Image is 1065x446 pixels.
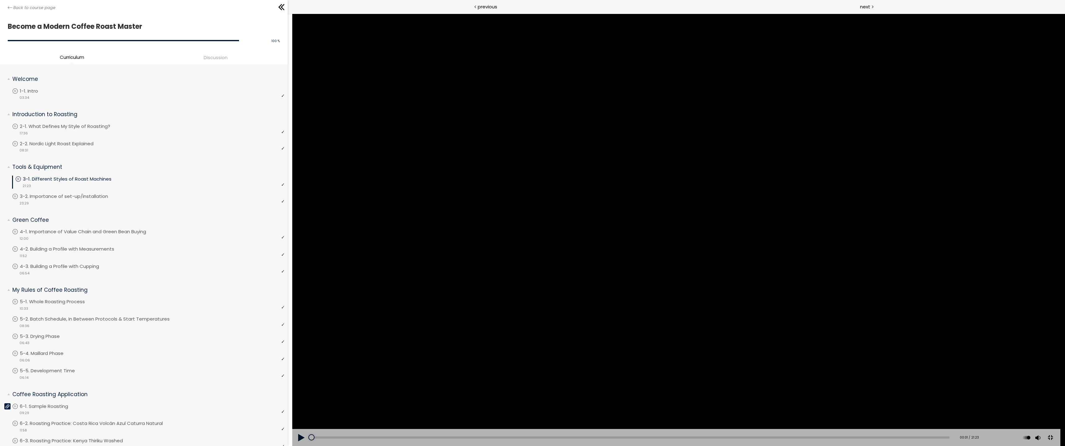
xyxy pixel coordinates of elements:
p: Welcome [12,75,280,83]
span: 12:00 [20,236,28,241]
p: Tools & Equipment [12,163,280,171]
div: 00:01 / 21:23 [667,422,691,426]
a: Back to course page [8,5,55,11]
span: 08:31 [20,148,28,153]
span: 23:29 [20,201,29,206]
p: 5-1. Whole Roasting Process [20,298,97,305]
p: 2-2. Nordic Light Roast Explained [20,140,106,147]
span: 08:36 [20,323,29,329]
p: 3-1. Different Styles of Roast Machines [23,176,124,182]
span: 06:43 [20,340,29,346]
span: Back to course page [13,5,55,11]
p: 5-2. Batch Schedule, In Between Protocols & Start Temperatures [20,316,182,322]
span: 17:36 [20,131,28,136]
span: next [860,3,870,10]
p: 3-2. Importance of set-up/installation [20,193,120,200]
span: 03:34 [20,95,29,100]
span: 06:06 [20,358,30,363]
span: Discussion [204,54,228,61]
p: 2-1. What Defines My Style of Roasting? [20,123,123,130]
p: My Rules of Coffee Roasting [12,286,280,294]
span: 10:33 [20,306,28,311]
span: 11:58 [20,428,27,433]
p: 4-1. Importance of Value Chain and Green Bean Buying [20,228,159,235]
h1: Become a Modern Coffee Roast Master [8,21,277,32]
p: 4-3. Building a Profile with Cupping [20,263,111,270]
span: Curriculum [60,54,84,61]
div: Change playback rate [733,415,745,433]
p: Coffee Roasting Application [12,391,280,398]
button: Play back rate [734,415,744,433]
p: 6-2. Roasting Practice: Costa Rica Volcán Azul Caturra Natural [20,420,175,427]
span: previous [478,3,497,10]
p: 5-5. Development Time [20,367,87,374]
p: 1-1. Intro [20,88,50,94]
p: Green Coffee [12,216,280,224]
span: 11:52 [20,253,27,259]
p: Introduction to Roasting [12,111,280,118]
p: 5-3. Drying Phase [20,333,72,340]
p: 6-3. Roasting Practice: Kenya Thiriku Washed [20,437,135,444]
p: 4-2. Building a Profile with Measurements [20,246,127,252]
p: 6-1. Sample Roasting [20,403,80,410]
p: 5-4. Maillard Phase [20,350,76,357]
span: 100 % [272,39,280,43]
span: 21:23 [23,183,31,189]
button: Volume [745,415,755,433]
span: 06:54 [20,271,29,276]
span: 09:29 [20,410,29,416]
span: 06:14 [20,375,28,380]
